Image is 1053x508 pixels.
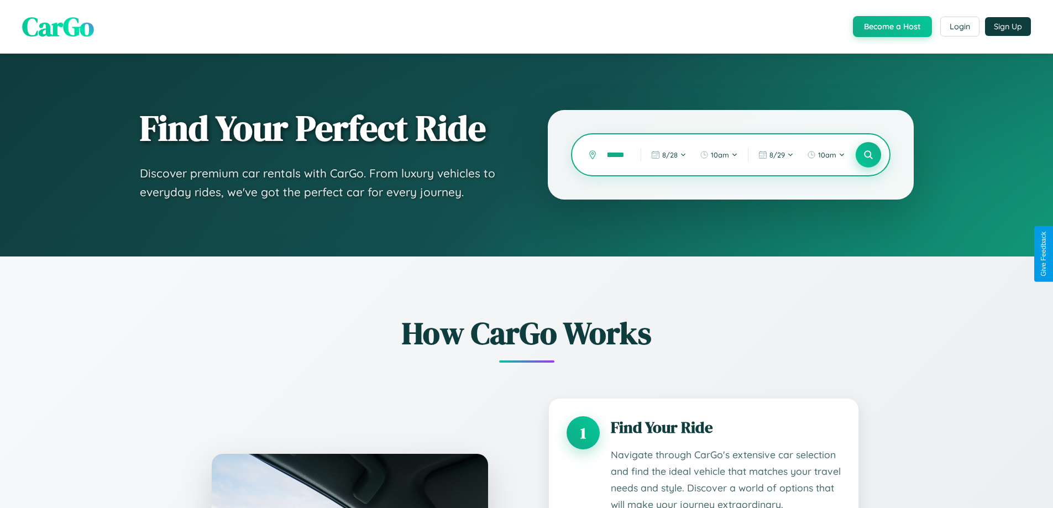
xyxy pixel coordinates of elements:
span: CarGo [22,8,94,45]
span: 10am [818,150,836,159]
span: 10am [711,150,729,159]
button: Login [940,17,979,36]
button: Become a Host [853,16,932,37]
h2: How CarGo Works [195,312,858,354]
span: 8 / 28 [662,150,678,159]
button: Sign Up [985,17,1031,36]
button: 8/28 [646,146,692,164]
div: 1 [567,416,600,449]
h3: Find Your Ride [611,416,841,438]
button: 10am [694,146,743,164]
button: 10am [801,146,851,164]
p: Discover premium car rentals with CarGo. From luxury vehicles to everyday rides, we've got the pe... [140,164,504,201]
span: 8 / 29 [769,150,785,159]
div: Give Feedback [1040,232,1047,276]
h1: Find Your Perfect Ride [140,109,504,148]
button: 8/29 [753,146,799,164]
